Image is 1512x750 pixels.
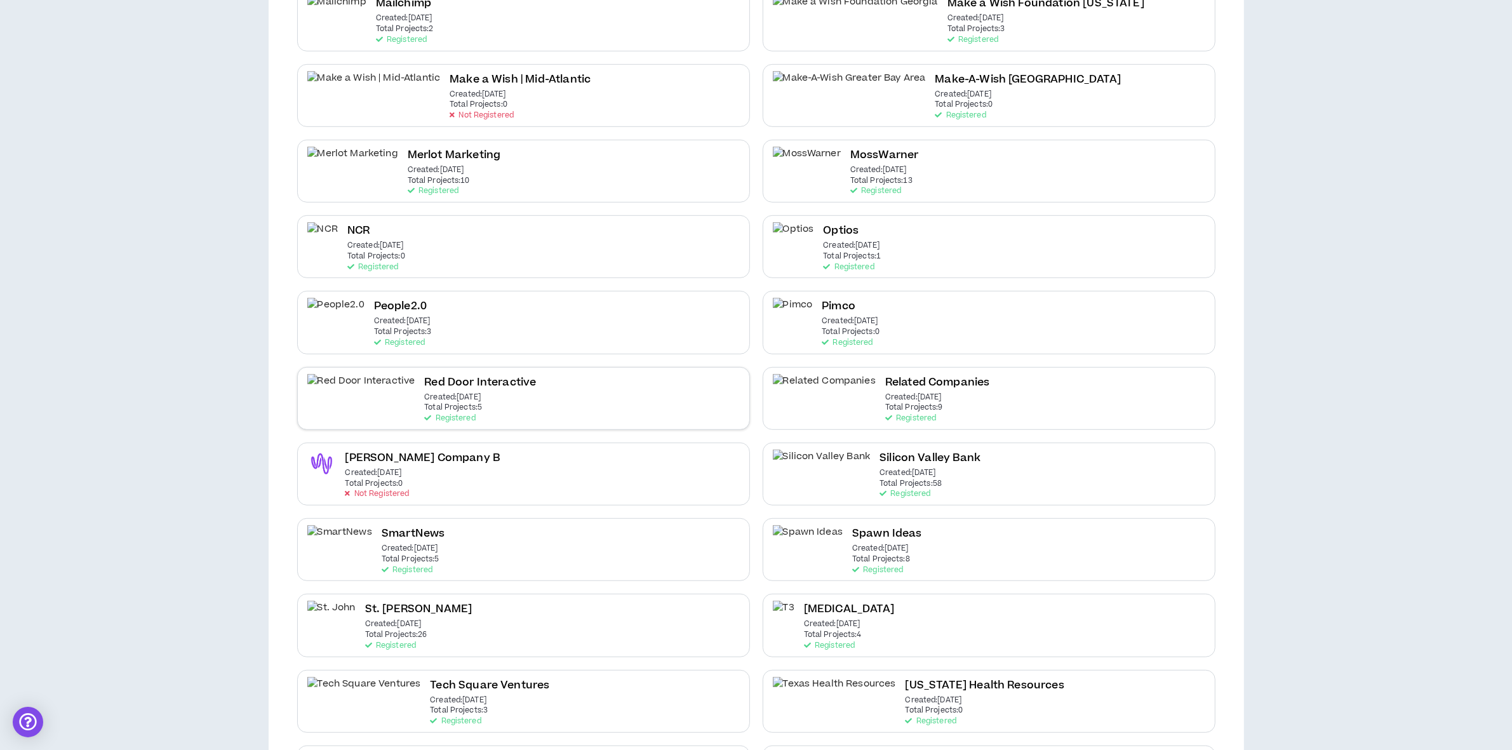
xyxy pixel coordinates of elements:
p: Created: [DATE] [382,544,438,553]
img: Merlot Marketing [307,147,398,175]
img: NCR [307,222,338,251]
img: Related Companies [773,374,876,403]
p: Created: [DATE] [880,469,936,478]
h2: Optios [823,222,859,239]
h2: [MEDICAL_DATA] [804,601,894,618]
p: Created: [DATE] [408,166,464,175]
p: Total Projects: 10 [408,177,470,185]
p: Total Projects: 13 [850,177,913,185]
p: Registered [804,641,855,650]
p: Registered [424,414,475,423]
p: Created: [DATE] [424,393,481,402]
p: Total Projects: 58 [880,479,942,488]
div: Open Intercom Messenger [13,707,43,737]
p: Registered [822,338,873,347]
p: Total Projects: 5 [424,403,482,412]
h2: Tech Square Ventures [430,677,549,694]
p: Created: [DATE] [365,620,422,629]
h2: [PERSON_NAME] Company B [345,450,500,467]
p: Created: [DATE] [430,696,486,705]
img: T3 [773,601,794,629]
p: Registered [823,263,874,272]
h2: NCR [347,222,370,239]
p: Total Projects: 0 [906,706,963,715]
img: Make a Wish | Mid-Atlantic [307,71,441,100]
p: Created: [DATE] [822,317,878,326]
img: MossWarner [773,147,841,175]
p: Total Projects: 0 [450,100,507,109]
h2: [US_STATE] Health Resources [906,677,1064,694]
img: Optios [773,222,814,251]
img: Silicon Valley Bank [773,450,871,478]
p: Registered [850,187,901,196]
img: Red Door Interactive [307,374,415,403]
h2: Related Companies [885,374,990,391]
h2: SmartNews [382,525,445,542]
img: Tech Square Ventures [307,677,421,706]
h2: Red Door Interactive [424,374,536,391]
p: Created: [DATE] [347,241,404,250]
p: Created: [DATE] [804,620,860,629]
p: Registered [852,566,903,575]
p: Total Projects: 4 [804,631,862,640]
p: Total Projects: 3 [374,328,432,337]
p: Not Registered [450,111,514,120]
p: Registered [376,36,427,44]
p: Registered [430,717,481,726]
p: Created: [DATE] [885,393,942,402]
h2: Spawn Ideas [852,525,922,542]
img: People2.0 [307,298,365,326]
p: Created: [DATE] [906,696,962,705]
h2: People2.0 [374,298,427,315]
p: Registered [365,641,416,650]
h2: Silicon Valley Bank [880,450,980,467]
p: Created: [DATE] [852,544,909,553]
p: Total Projects: 1 [823,252,881,261]
p: Total Projects: 9 [885,403,943,412]
h2: Merlot Marketing [408,147,501,164]
p: Registered [935,111,986,120]
p: Created: [DATE] [850,166,907,175]
h2: Make-A-Wish [GEOGRAPHIC_DATA] [935,71,1121,88]
p: Registered [947,36,998,44]
p: Created: [DATE] [450,90,506,99]
h2: MossWarner [850,147,919,164]
p: Registered [906,717,956,726]
p: Total Projects: 8 [852,555,910,564]
img: Pimco [773,298,813,326]
h2: Pimco [822,298,855,315]
p: Registered [880,490,930,499]
p: Created: [DATE] [935,90,991,99]
p: Created: [DATE] [376,14,432,23]
p: Created: [DATE] [374,317,431,326]
img: Make-A-Wish Greater Bay Area [773,71,926,100]
img: Texas Health Resources [773,677,896,706]
p: Total Projects: 26 [365,631,427,640]
p: Created: [DATE] [947,14,1004,23]
p: Total Projects: 3 [430,706,488,715]
p: Total Projects: 2 [376,25,434,34]
p: Registered [382,566,432,575]
p: Registered [347,263,398,272]
img: St. John [307,601,356,629]
p: Registered [408,187,458,196]
h2: Make a Wish | Mid-Atlantic [450,71,591,88]
p: Total Projects: 0 [345,479,403,488]
p: Total Projects: 3 [947,25,1005,34]
p: Total Projects: 0 [822,328,880,337]
p: Created: [DATE] [823,241,880,250]
p: Created: [DATE] [345,469,402,478]
img: SmartNews [307,525,372,554]
p: Not Registered [345,490,410,499]
p: Total Projects: 0 [347,252,405,261]
p: Total Projects: 5 [382,555,439,564]
h2: St. [PERSON_NAME] [365,601,472,618]
p: Registered [374,338,425,347]
img: Shannon Company B [307,450,336,478]
p: Total Projects: 0 [935,100,993,109]
p: Registered [885,414,936,423]
img: Spawn Ideas [773,525,843,554]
